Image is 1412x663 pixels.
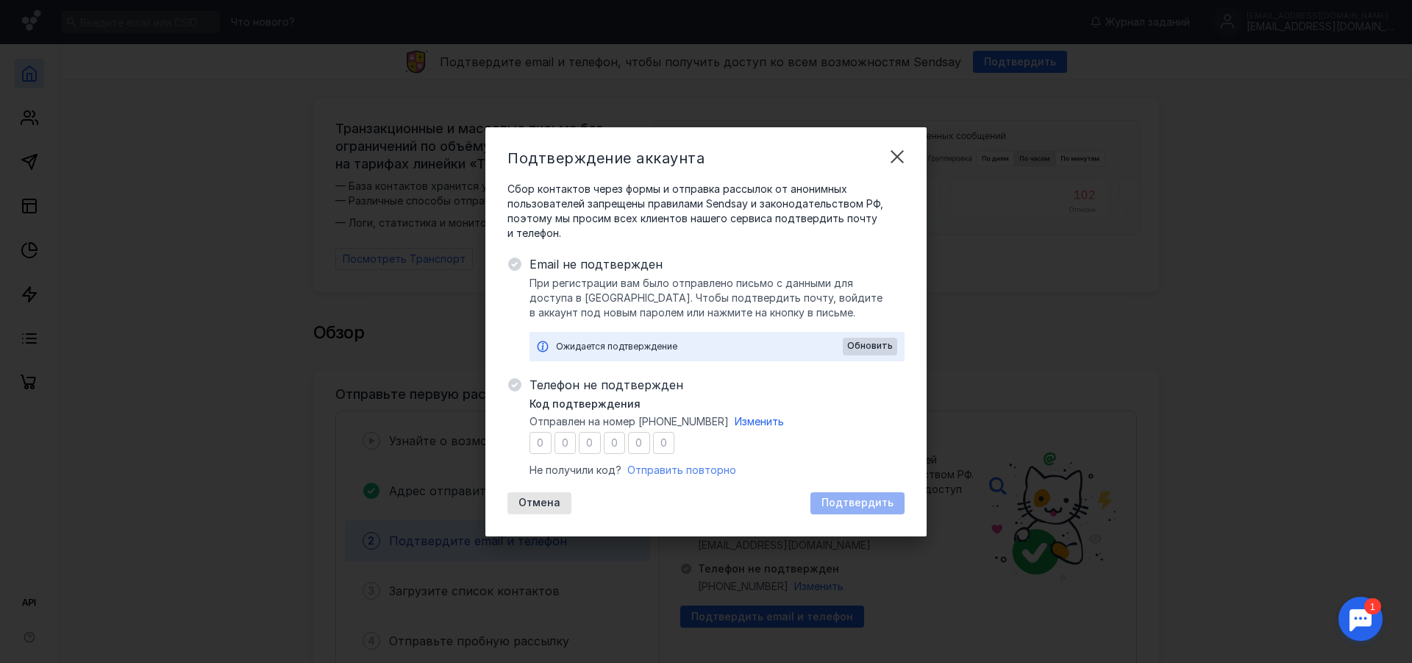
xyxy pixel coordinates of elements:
[529,397,641,411] span: Код подтверждения
[518,497,560,509] span: Отмена
[604,432,626,454] input: 0
[529,276,905,320] span: При регистрации вам было отправлено письмо с данными для доступа в [GEOGRAPHIC_DATA]. Чтобы подтв...
[556,339,843,354] div: Ожидается подтверждение
[847,341,893,351] span: Обновить
[628,432,650,454] input: 0
[627,463,736,478] button: Отправить повторно
[627,464,736,476] span: Отправить повторно
[507,492,571,514] button: Отмена
[529,414,729,429] span: Отправлен на номер [PHONE_NUMBER]
[33,9,50,25] div: 1
[507,149,705,167] span: Подтверждение аккаунта
[507,182,905,241] span: Сбор контактов через формы и отправка рассылок от анонимных пользователей запрещены правилами Sen...
[735,414,784,429] button: Изменить
[735,415,784,428] span: Изменить
[843,338,897,355] button: Обновить
[579,432,601,454] input: 0
[529,376,905,394] span: Телефон не подтвержден
[529,432,552,454] input: 0
[529,255,905,273] span: Email не подтвержден
[529,463,621,478] span: Не получили код?
[653,432,675,454] input: 0
[555,432,577,454] input: 0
